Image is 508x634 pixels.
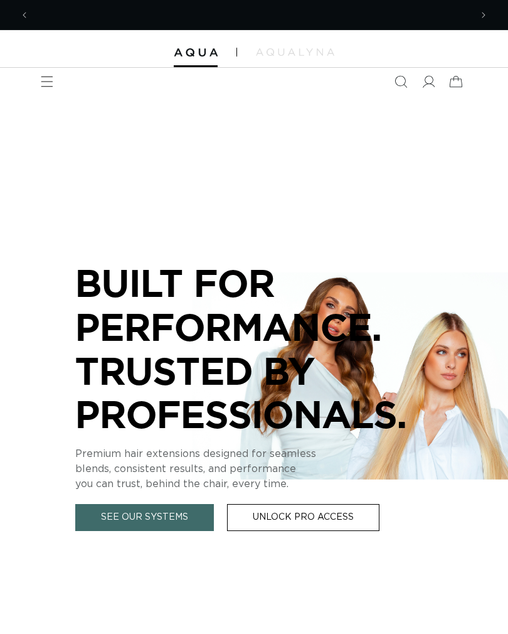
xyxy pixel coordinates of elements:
img: aqualyna.com [256,48,334,56]
img: Aqua Hair Extensions [174,48,218,57]
summary: Search [387,68,415,95]
p: BUILT FOR PERFORMANCE. TRUSTED BY PROFESSIONALS. [75,261,433,436]
p: Premium hair extensions designed for seamless blends, consistent results, and performance you can... [75,446,433,492]
button: Previous announcement [11,1,38,29]
summary: Menu [33,68,61,95]
a: See Our Systems [75,504,214,531]
a: Unlock Pro Access [227,504,379,531]
button: Next announcement [470,1,497,29]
